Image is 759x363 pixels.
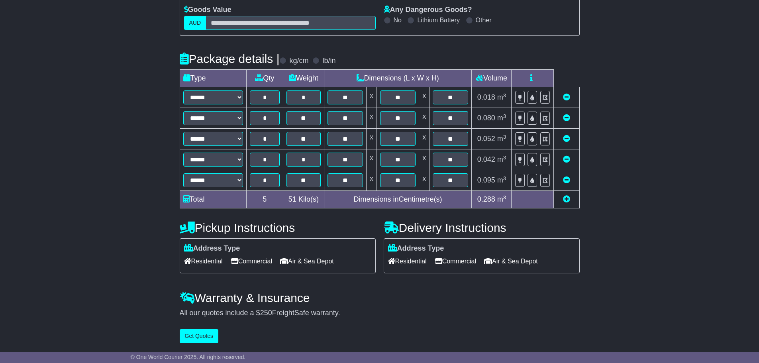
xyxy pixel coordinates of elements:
span: m [497,176,506,184]
td: Dimensions (L x W x H) [324,70,472,87]
span: m [497,155,506,163]
label: Address Type [388,244,444,253]
td: x [419,170,430,191]
span: 0.080 [477,114,495,122]
label: Any Dangerous Goods? [384,6,472,14]
span: 0.018 [477,93,495,101]
td: x [419,108,430,129]
label: Other [476,16,492,24]
span: m [497,93,506,101]
sup: 3 [503,113,506,119]
label: Lithium Battery [417,16,460,24]
label: Goods Value [184,6,231,14]
span: m [497,135,506,143]
sup: 3 [503,134,506,140]
td: Kilo(s) [283,191,324,208]
span: © One World Courier 2025. All rights reserved. [131,354,246,360]
td: x [366,149,377,170]
span: 0.095 [477,176,495,184]
sup: 3 [503,175,506,181]
span: Air & Sea Depot [484,255,538,267]
span: Air & Sea Depot [280,255,334,267]
td: Type [180,70,246,87]
td: Qty [246,70,283,87]
td: x [366,170,377,191]
h4: Delivery Instructions [384,221,580,234]
sup: 3 [503,194,506,200]
td: x [419,87,430,108]
td: x [366,129,377,149]
label: No [394,16,402,24]
a: Remove this item [563,93,570,101]
span: 0.042 [477,155,495,163]
div: All our quotes include a $ FreightSafe warranty. [180,309,580,318]
td: x [419,149,430,170]
a: Remove this item [563,176,570,184]
span: 51 [288,195,296,203]
label: kg/cm [289,57,308,65]
td: x [366,87,377,108]
td: Total [180,191,246,208]
td: x [366,108,377,129]
td: 5 [246,191,283,208]
span: Residential [184,255,223,267]
td: Volume [472,70,512,87]
span: Commercial [231,255,272,267]
label: Address Type [184,244,240,253]
td: Dimensions in Centimetre(s) [324,191,472,208]
span: 0.288 [477,195,495,203]
a: Add new item [563,195,570,203]
td: Weight [283,70,324,87]
span: m [497,114,506,122]
span: Commercial [435,255,476,267]
span: 0.052 [477,135,495,143]
h4: Pickup Instructions [180,221,376,234]
a: Remove this item [563,135,570,143]
sup: 3 [503,92,506,98]
label: AUD [184,16,206,30]
h4: Package details | [180,52,280,65]
a: Remove this item [563,114,570,122]
td: x [419,129,430,149]
h4: Warranty & Insurance [180,291,580,304]
span: Residential [388,255,427,267]
span: m [497,195,506,203]
label: lb/in [322,57,335,65]
sup: 3 [503,155,506,161]
button: Get Quotes [180,329,219,343]
span: 250 [260,309,272,317]
a: Remove this item [563,155,570,163]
